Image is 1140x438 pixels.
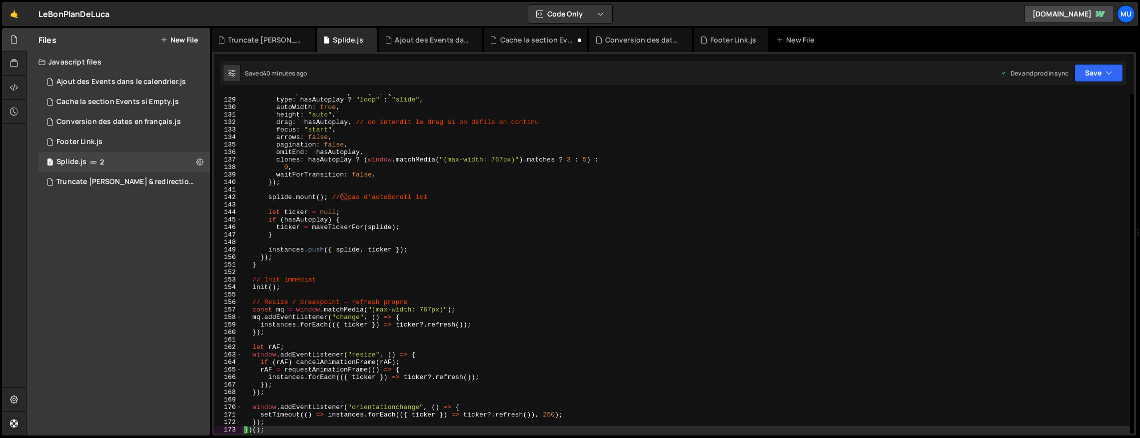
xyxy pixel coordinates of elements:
[214,366,242,373] div: 165
[56,157,86,166] div: Splide.js
[2,2,26,26] a: 🤙
[56,137,102,146] div: Footer Link.js
[214,96,242,103] div: 129
[214,261,242,268] div: 151
[56,177,194,186] div: Truncate [PERSON_NAME] & redirection.js
[214,268,242,276] div: 152
[214,298,242,306] div: 156
[710,35,756,45] div: Footer Link.js
[26,52,210,72] div: Javascript files
[38,92,210,112] div: Cache la section Events si Empty.js
[214,223,242,231] div: 146
[214,388,242,396] div: 168
[214,336,242,343] div: 161
[214,253,242,261] div: 150
[214,111,242,118] div: 131
[38,8,109,20] div: LeBonPlanDeLuca
[56,117,181,126] div: Conversion des dates en français.js
[333,35,363,45] div: Splide.js
[263,69,307,77] div: 40 minutes ago
[214,246,242,253] div: 149
[1117,5,1135,23] a: Mu
[214,403,242,411] div: 170
[214,141,242,148] div: 135
[214,208,242,216] div: 144
[160,36,198,44] button: New File
[214,133,242,141] div: 134
[214,358,242,366] div: 164
[214,163,242,171] div: 138
[214,343,242,351] div: 162
[214,171,242,178] div: 139
[1024,5,1114,23] a: [DOMAIN_NAME]
[214,178,242,186] div: 140
[245,69,307,77] div: Saved
[214,328,242,336] div: 160
[56,77,186,86] div: Ajout des Events dans le calendrier.js
[47,159,53,167] span: 1
[38,172,213,192] div: Truncate les avis & redirection.js
[214,193,242,201] div: 142
[395,35,470,45] div: Ajout des Events dans le calendrier.js
[214,291,242,298] div: 155
[38,132,210,152] div: 16656/45404.js
[214,418,242,426] div: 172
[214,148,242,156] div: 136
[214,118,242,126] div: 132
[214,313,242,321] div: 158
[56,97,179,106] div: Cache la section Events si Empty.js
[38,152,210,172] div: Splide.js
[214,351,242,358] div: 163
[38,34,56,45] h2: Files
[214,306,242,313] div: 157
[214,216,242,223] div: 145
[214,373,242,381] div: 166
[528,5,612,23] button: Code Only
[214,231,242,238] div: 147
[214,396,242,403] div: 169
[214,283,242,291] div: 154
[214,126,242,133] div: 133
[214,186,242,193] div: 141
[214,276,242,283] div: 153
[605,35,680,45] div: Conversion des dates en français.js
[1001,69,1069,77] div: Dev and prod in sync
[100,158,104,166] span: 2
[38,72,210,92] div: 16656/45408.js
[776,35,818,45] div: New File
[214,103,242,111] div: 130
[214,201,242,208] div: 143
[214,321,242,328] div: 159
[214,411,242,418] div: 171
[214,156,242,163] div: 137
[214,426,242,433] div: 173
[228,35,303,45] div: Truncate [PERSON_NAME] & redirection.js
[1075,64,1123,82] button: Save
[214,238,242,246] div: 148
[214,381,242,388] div: 167
[500,35,575,45] div: Cache la section Events si Empty.js
[38,112,210,132] div: Conversion des dates en français.js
